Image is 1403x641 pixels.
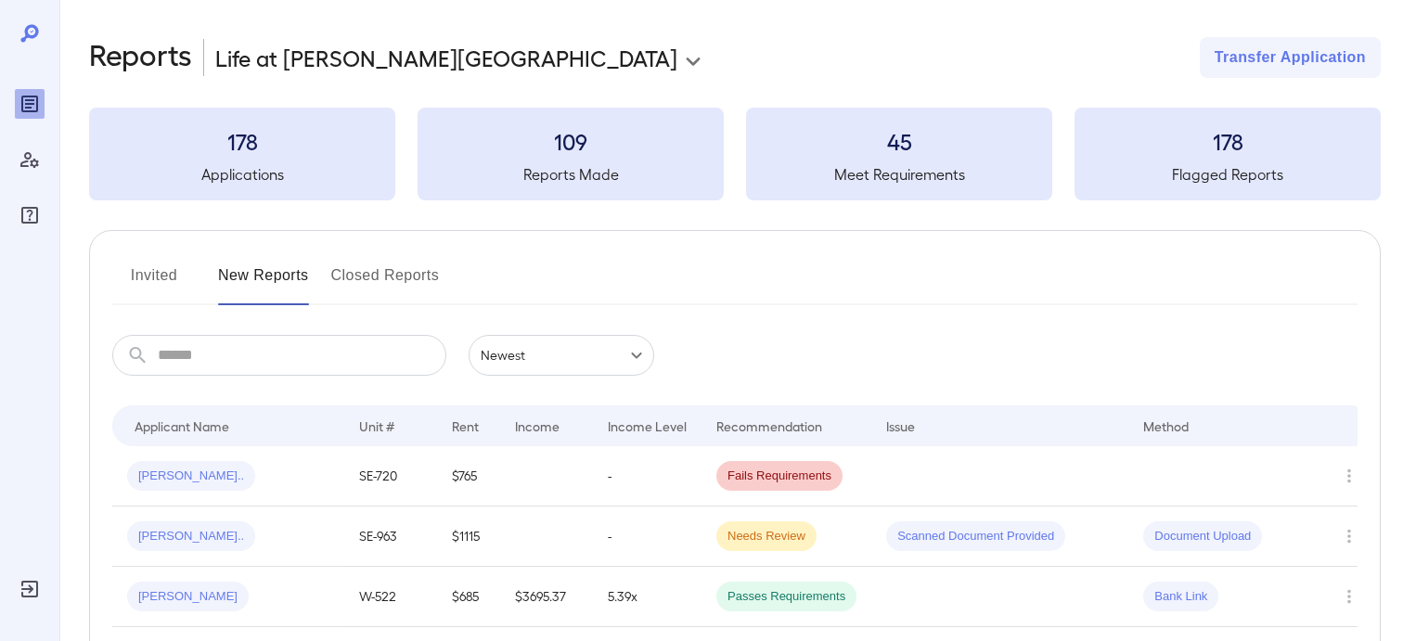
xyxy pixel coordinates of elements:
[437,567,500,627] td: $685
[1143,588,1218,606] span: Bank Link
[1334,521,1364,551] button: Row Actions
[1143,528,1262,545] span: Document Upload
[89,163,395,186] h5: Applications
[746,126,1052,156] h3: 45
[218,261,309,305] button: New Reports
[418,163,724,186] h5: Reports Made
[716,528,817,545] span: Needs Review
[15,89,45,119] div: Reports
[127,468,255,485] span: [PERSON_NAME]..
[15,574,45,604] div: Log Out
[89,126,395,156] h3: 178
[135,415,229,437] div: Applicant Name
[127,588,249,606] span: [PERSON_NAME]
[344,446,437,506] td: SE-720
[593,446,701,506] td: -
[437,446,500,506] td: $765
[437,506,500,567] td: $1115
[89,37,192,78] h2: Reports
[112,261,196,305] button: Invited
[469,335,654,376] div: Newest
[418,126,724,156] h3: 109
[515,415,560,437] div: Income
[746,163,1052,186] h5: Meet Requirements
[452,415,482,437] div: Rent
[215,43,677,72] p: Life at [PERSON_NAME][GEOGRAPHIC_DATA]
[344,506,437,567] td: SE-963
[15,145,45,174] div: Manage Users
[89,108,1381,200] summary: 178Applications109Reports Made45Meet Requirements178Flagged Reports
[1143,415,1189,437] div: Method
[1334,461,1364,491] button: Row Actions
[1200,37,1381,78] button: Transfer Application
[1075,126,1381,156] h3: 178
[1075,163,1381,186] h5: Flagged Reports
[593,567,701,627] td: 5.39x
[716,468,843,485] span: Fails Requirements
[15,200,45,230] div: FAQ
[886,415,916,437] div: Issue
[716,415,822,437] div: Recommendation
[344,567,437,627] td: W-522
[593,506,701,567] td: -
[127,528,255,545] span: [PERSON_NAME]..
[886,528,1065,545] span: Scanned Document Provided
[716,588,856,606] span: Passes Requirements
[331,261,440,305] button: Closed Reports
[1334,582,1364,611] button: Row Actions
[608,415,687,437] div: Income Level
[500,567,593,627] td: $3695.37
[359,415,394,437] div: Unit #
